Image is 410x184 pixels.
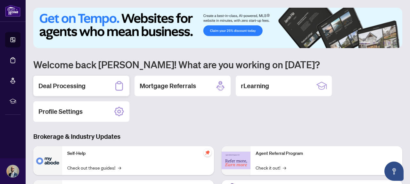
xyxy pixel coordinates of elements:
[384,162,404,181] button: Open asap
[373,42,375,44] button: 2
[33,8,402,48] img: Slide 0
[33,58,402,71] h1: Welcome back [PERSON_NAME]! What are you working on [DATE]?
[118,164,121,171] span: →
[256,150,397,157] p: Agent Referral Program
[388,42,391,44] button: 5
[241,81,269,90] h2: rLearning
[33,146,62,175] img: Self-Help
[5,5,20,17] img: logo
[204,149,211,156] span: pushpin
[67,164,121,171] a: Check out these guides!→
[38,81,86,90] h2: Deal Processing
[33,132,402,141] h3: Brokerage & Industry Updates
[360,42,370,44] button: 1
[140,81,196,90] h2: Mortgage Referrals
[67,150,209,157] p: Self-Help
[222,152,250,169] img: Agent Referral Program
[7,165,19,177] img: Profile Icon
[38,107,83,116] h2: Profile Settings
[256,164,286,171] a: Check it out!→
[378,42,381,44] button: 3
[393,42,396,44] button: 6
[283,164,286,171] span: →
[383,42,386,44] button: 4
